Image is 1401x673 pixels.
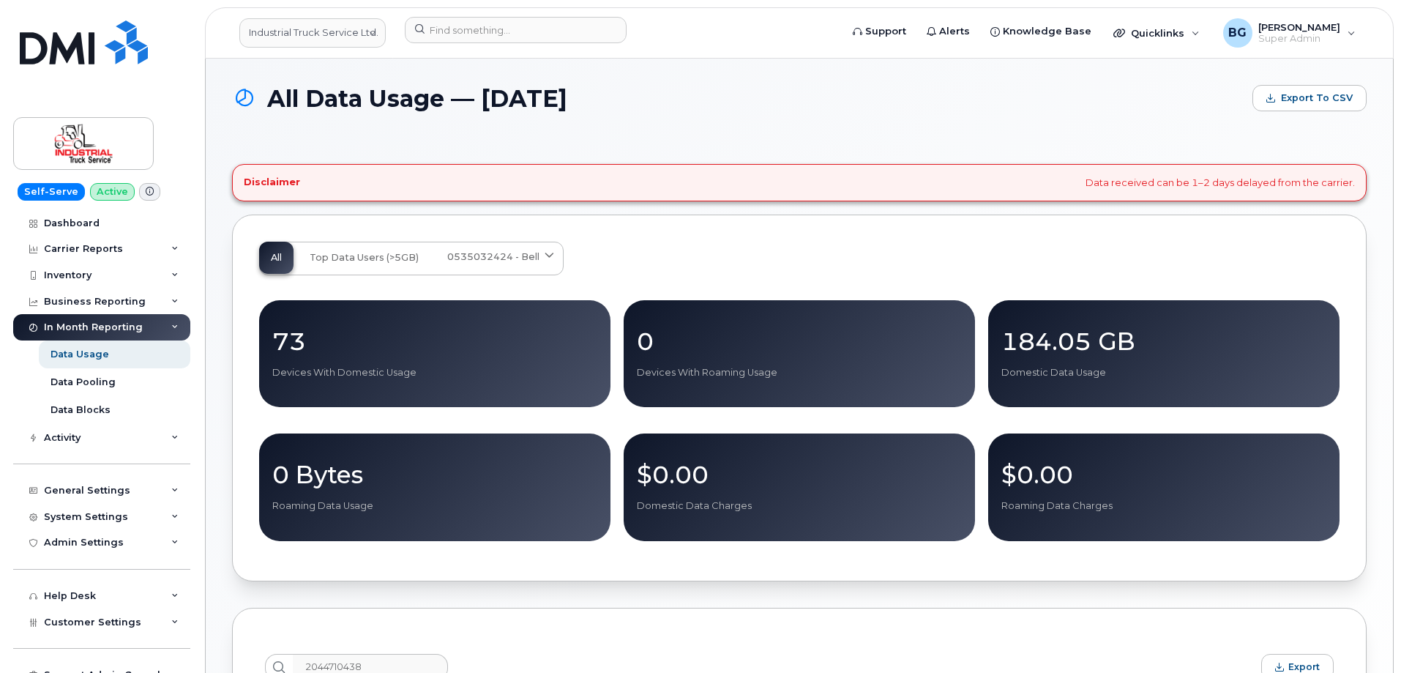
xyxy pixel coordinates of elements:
span: Top Data Users (>5GB) [310,252,419,264]
a: 0535032424 - Bell [436,242,563,271]
p: 0 [637,328,962,354]
span: 0535032424 - Bell [447,250,539,264]
div: Data received can be 1–2 days delayed from the carrier. [232,164,1367,201]
p: Domestic Data Charges [637,499,962,513]
p: Roaming Data Usage [272,499,597,513]
p: $0.00 [637,461,962,488]
p: 184.05 GB [1001,328,1326,354]
span: All Data Usage — [DATE] [267,86,567,111]
button: Export to CSV [1252,85,1367,111]
p: Devices With Roaming Usage [637,366,962,379]
p: Devices With Domestic Usage [272,366,597,379]
h4: Disclaimer [244,176,300,188]
span: Export [1288,661,1320,672]
p: Domestic Data Usage [1001,366,1326,379]
p: 0 Bytes [272,461,597,488]
p: 73 [272,328,597,354]
p: $0.00 [1001,461,1326,488]
p: Roaming Data Charges [1001,499,1326,513]
span: Export to CSV [1281,92,1353,105]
